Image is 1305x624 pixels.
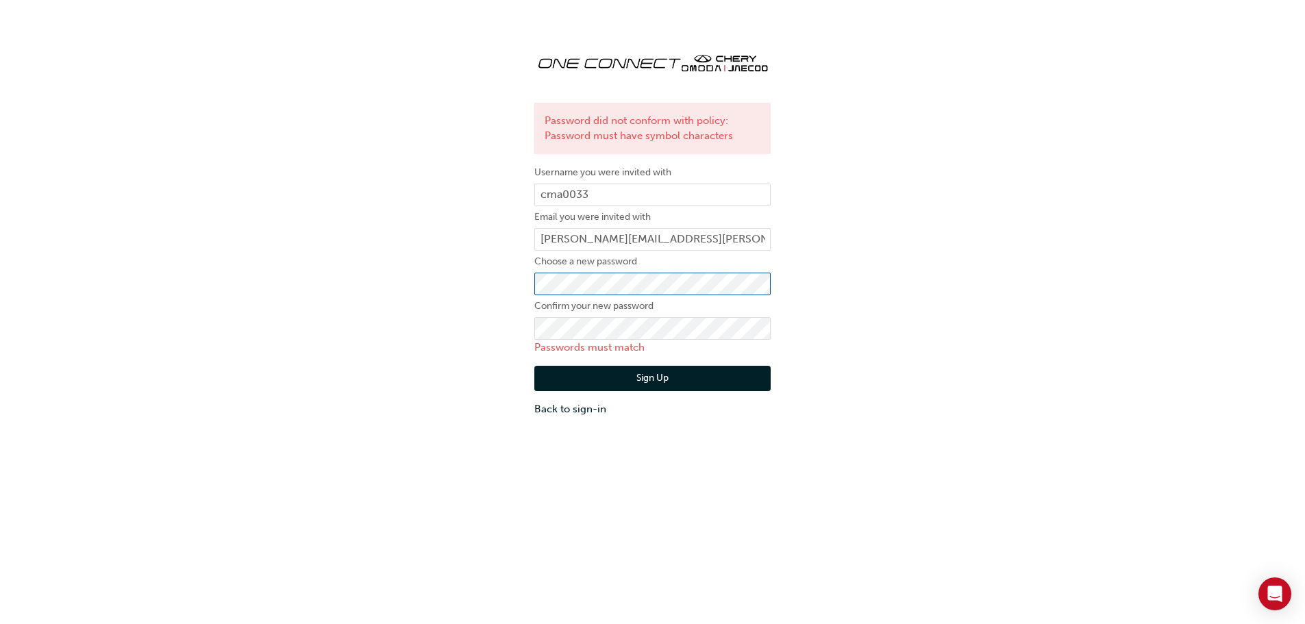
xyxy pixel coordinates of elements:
div: Password did not conform with policy: Password must have symbol characters [534,103,771,154]
label: Email you were invited with [534,209,771,225]
div: Open Intercom Messenger [1258,577,1291,610]
img: oneconnect [534,41,771,82]
p: Passwords must match [534,340,771,355]
label: Confirm your new password [534,298,771,314]
button: Sign Up [534,366,771,392]
a: Back to sign-in [534,401,771,417]
label: Username you were invited with [534,164,771,181]
input: Username [534,184,771,207]
label: Choose a new password [534,253,771,270]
